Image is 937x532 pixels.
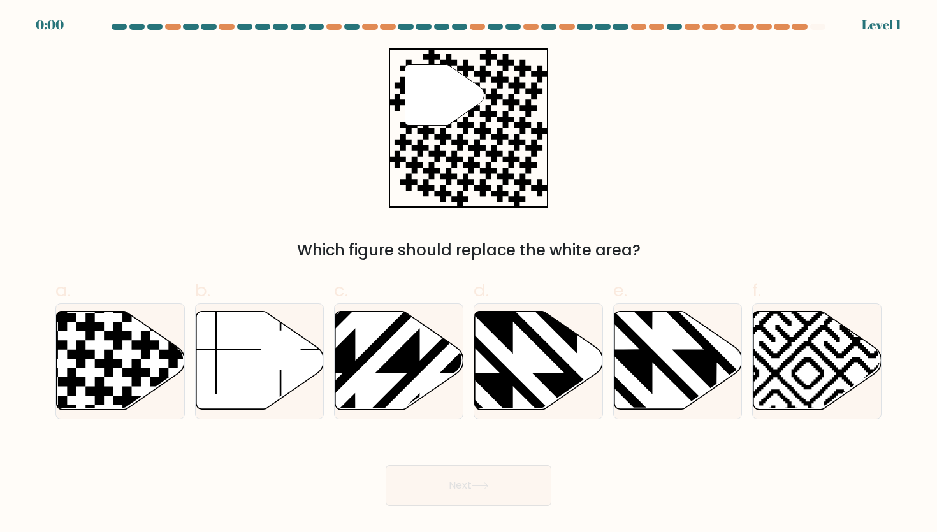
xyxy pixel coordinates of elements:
span: c. [334,278,348,303]
div: 0:00 [36,15,64,34]
span: a. [55,278,71,303]
g: " [405,65,484,126]
span: e. [613,278,627,303]
button: Next [386,465,551,506]
span: f. [752,278,761,303]
span: b. [195,278,210,303]
div: Which figure should replace the white area? [63,239,874,262]
span: d. [474,278,489,303]
div: Level 1 [862,15,901,34]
